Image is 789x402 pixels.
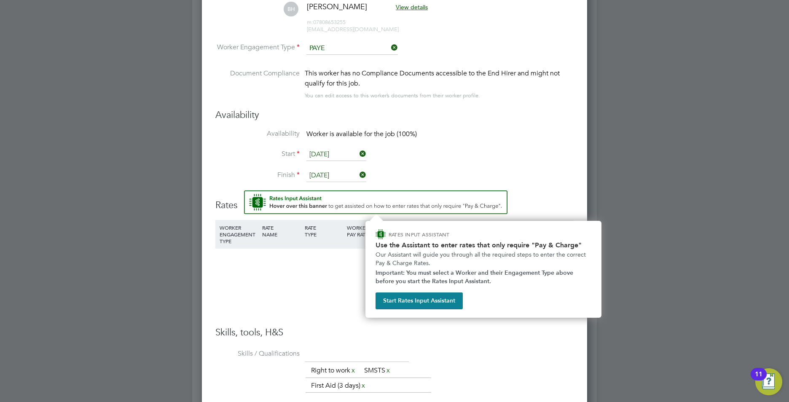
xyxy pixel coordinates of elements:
[215,68,300,99] label: Document Compliance
[217,220,260,249] div: WORKER ENGAGEMENT TYPE
[215,190,574,212] h3: Rates
[350,365,356,376] a: x
[215,171,300,180] label: Finish
[308,380,370,391] li: First Aid (3 days)
[306,148,366,161] input: Select one
[755,374,762,385] div: 11
[376,269,575,285] strong: Important: You must select a Worker and their Engagement Type above before you start the Rates In...
[376,229,386,239] img: ENGAGE Assistant Icon
[755,368,782,395] button: Open Resource Center, 11 new notifications
[215,43,300,52] label: Worker Engagement Type
[430,220,472,242] div: EMPLOYER COST
[215,349,300,358] label: Skills / Qualifications
[361,365,394,376] li: SMSTS
[307,19,313,26] span: m:
[307,26,399,33] span: [EMAIL_ADDRESS][DOMAIN_NAME]
[387,220,430,242] div: HOLIDAY PAY
[244,190,507,214] button: Rate Assistant
[224,264,565,273] div: No data found
[215,129,300,138] label: Availability
[376,251,591,267] p: Our Assistant will guide you through all the required steps to enter the correct Pay & Charge Rates.
[376,292,463,309] button: Start Rates Input Assistant
[306,42,398,55] input: Select one
[365,221,601,318] div: How to input Rates that only require Pay & Charge
[307,2,367,11] span: [PERSON_NAME]
[360,380,366,391] a: x
[396,3,428,11] span: View details
[306,130,417,138] span: Worker is available for the job (100%)
[305,68,574,88] div: This worker has no Compliance Documents accessible to the End Hirer and might not qualify for thi...
[515,220,543,249] div: AGENCY CHARGE RATE
[472,220,515,242] div: AGENCY MARKUP
[306,169,366,182] input: Select one
[376,241,591,249] h2: Use the Assistant to enter rates that only require "Pay & Charge"
[308,365,360,376] li: Right to work
[284,2,298,16] span: BH
[389,231,494,238] p: RATES INPUT ASSISTANT
[215,327,574,339] h3: Skills, tools, H&S
[385,365,391,376] a: x
[215,150,300,158] label: Start
[215,109,574,121] h3: Availability
[260,220,303,242] div: RATE NAME
[307,19,346,26] span: 07808653255
[303,220,345,242] div: RATE TYPE
[305,91,480,101] div: You can edit access to this worker’s documents from their worker profile.
[345,220,387,242] div: WORKER PAY RATE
